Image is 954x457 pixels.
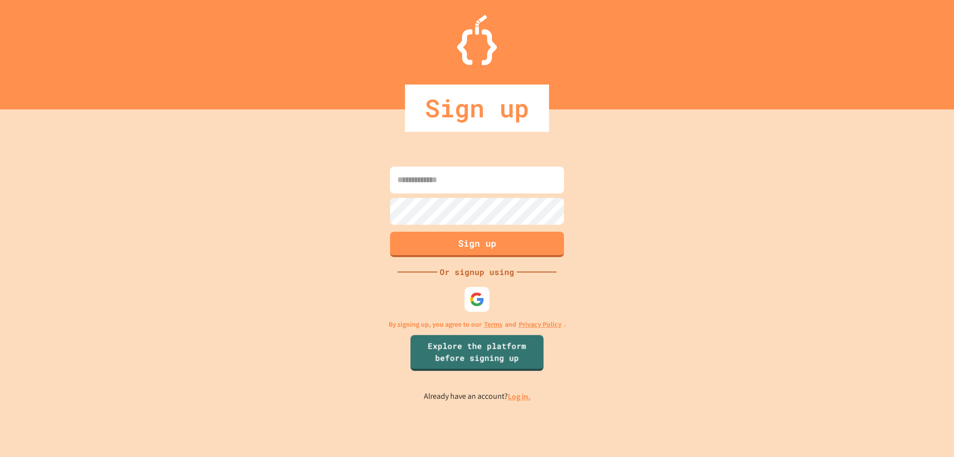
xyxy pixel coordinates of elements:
[405,85,549,132] div: Sign up
[389,319,566,330] p: By signing up, you agree to our and .
[484,319,502,330] a: Terms
[519,319,561,330] a: Privacy Policy
[508,391,531,402] a: Log in.
[457,15,497,65] img: Logo.svg
[390,232,564,257] button: Sign up
[437,266,517,278] div: Or signup using
[470,292,484,307] img: google-icon.svg
[410,335,544,370] a: Explore the platform before signing up
[424,390,531,403] p: Already have an account?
